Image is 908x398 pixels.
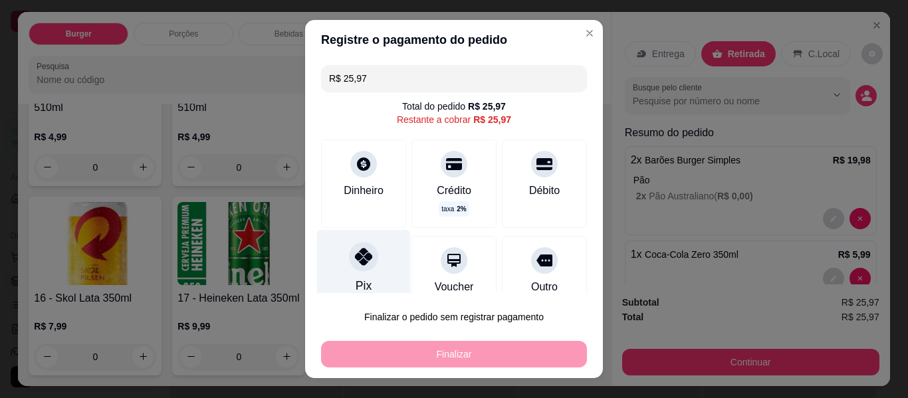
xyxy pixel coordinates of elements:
[441,204,466,214] p: taxa
[305,20,603,60] header: Registre o pagamento do pedido
[402,100,506,113] div: Total do pedido
[579,23,600,44] button: Close
[468,100,506,113] div: R$ 25,97
[435,279,474,295] div: Voucher
[437,183,471,199] div: Crédito
[457,204,466,214] span: 2 %
[321,304,587,330] button: Finalizar o pedido sem registrar pagamento
[529,183,560,199] div: Débito
[356,277,372,294] div: Pix
[531,279,558,295] div: Outro
[397,113,511,126] div: Restante a cobrar
[329,65,579,92] input: Ex.: hambúrguer de cordeiro
[473,113,511,126] div: R$ 25,97
[344,183,384,199] div: Dinheiro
